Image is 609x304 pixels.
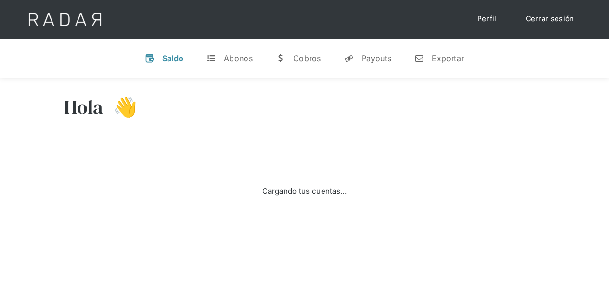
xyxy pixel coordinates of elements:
div: Exportar [432,53,464,63]
a: Perfil [467,10,506,28]
h3: 👋 [104,95,137,119]
a: Cerrar sesión [516,10,584,28]
div: Payouts [362,53,391,63]
div: w [276,53,285,63]
div: Saldo [162,53,184,63]
div: Cargando tus cuentas... [262,186,347,197]
div: Abonos [224,53,253,63]
div: n [415,53,424,63]
div: Cobros [293,53,321,63]
div: v [145,53,155,63]
div: t [207,53,216,63]
h3: Hola [64,95,104,119]
div: y [344,53,354,63]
